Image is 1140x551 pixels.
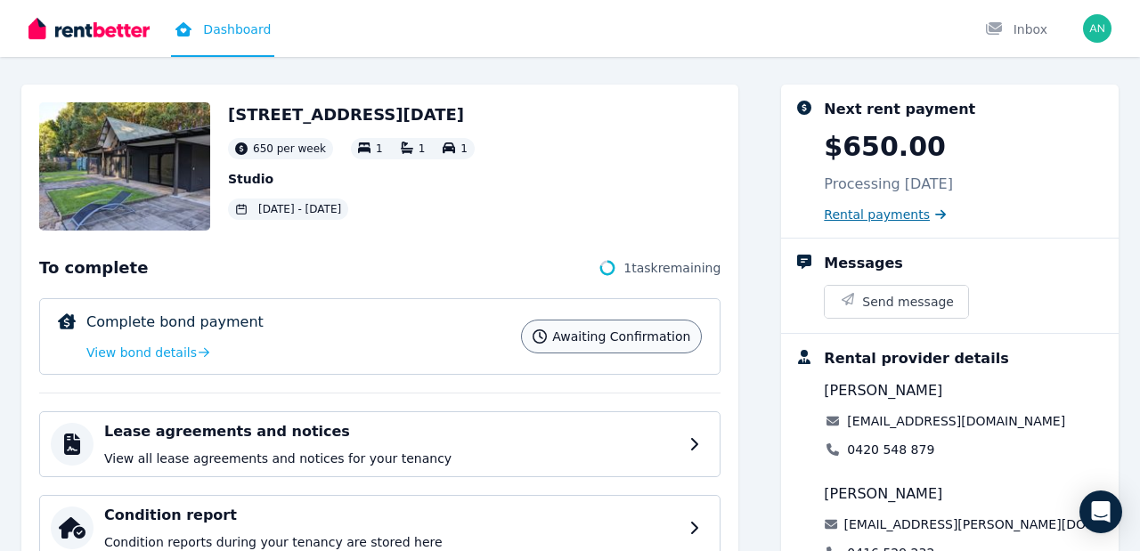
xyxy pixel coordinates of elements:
p: Complete bond payment [86,312,264,333]
span: Awaiting confirmation [552,328,690,345]
h2: [STREET_ADDRESS][DATE] [228,102,475,127]
h4: Lease agreements and notices [104,421,679,442]
span: [PERSON_NAME] [824,380,942,401]
span: Rental payments [824,206,930,223]
span: 1 [376,142,383,155]
span: 1 [460,142,468,155]
span: 1 task remaining [623,259,721,277]
img: Anthony Mackenzie [1083,14,1111,43]
div: Rental provider details [824,348,1008,369]
span: To complete [39,255,148,280]
div: Next rent payment [824,99,975,120]
button: Send message [825,286,968,318]
div: Inbox [985,20,1047,38]
a: [EMAIL_ADDRESS][DOMAIN_NAME] [847,412,1065,430]
span: [PERSON_NAME] [824,483,942,505]
span: 1 [419,142,426,155]
img: Property Url [39,102,210,231]
span: Send message [862,293,954,311]
span: 650 per week [253,142,326,156]
p: Condition reports during your tenancy are stored here [104,533,679,551]
p: $650.00 [824,131,946,163]
div: Open Intercom Messenger [1079,490,1122,533]
h4: Condition report [104,505,679,526]
img: Complete bond payment [58,313,76,329]
a: Rental payments [824,206,946,223]
span: [DATE] - [DATE] [258,202,341,216]
p: Studio [228,170,475,188]
div: Messages [824,253,902,274]
p: View all lease agreements and notices for your tenancy [104,450,679,467]
img: RentBetter [28,15,150,42]
a: 0420 548 879 [847,441,934,458]
span: View bond details [86,344,197,361]
a: [EMAIL_ADDRESS][PERSON_NAME][DOMAIN_NAME] [844,515,1104,533]
p: Processing [DATE] [824,174,953,195]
